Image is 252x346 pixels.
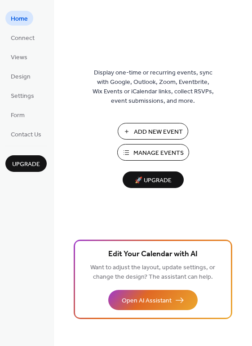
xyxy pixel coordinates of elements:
span: Home [11,14,28,24]
a: Contact Us [5,127,47,141]
button: Upgrade [5,155,47,172]
a: Design [5,69,36,83]
span: Upgrade [12,160,40,169]
span: Design [11,72,31,82]
span: Form [11,111,25,120]
span: Edit Your Calendar with AI [108,248,198,261]
span: Manage Events [133,149,184,158]
span: Contact Us [11,130,41,140]
button: Manage Events [117,144,189,161]
span: Connect [11,34,35,43]
a: Connect [5,30,40,45]
span: Views [11,53,27,62]
span: Display one-time or recurring events, sync with Google, Outlook, Zoom, Eventbrite, Wix Events or ... [93,68,214,106]
button: 🚀 Upgrade [123,171,184,188]
span: 🚀 Upgrade [128,175,178,187]
span: Open AI Assistant [122,296,172,306]
a: Home [5,11,33,26]
button: Add New Event [118,123,188,140]
span: Want to adjust the layout, update settings, or change the design? The assistant can help. [90,262,215,283]
a: Form [5,107,30,122]
a: Settings [5,88,40,103]
a: Views [5,49,33,64]
span: Add New Event [134,127,183,137]
button: Open AI Assistant [108,290,198,310]
span: Settings [11,92,34,101]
